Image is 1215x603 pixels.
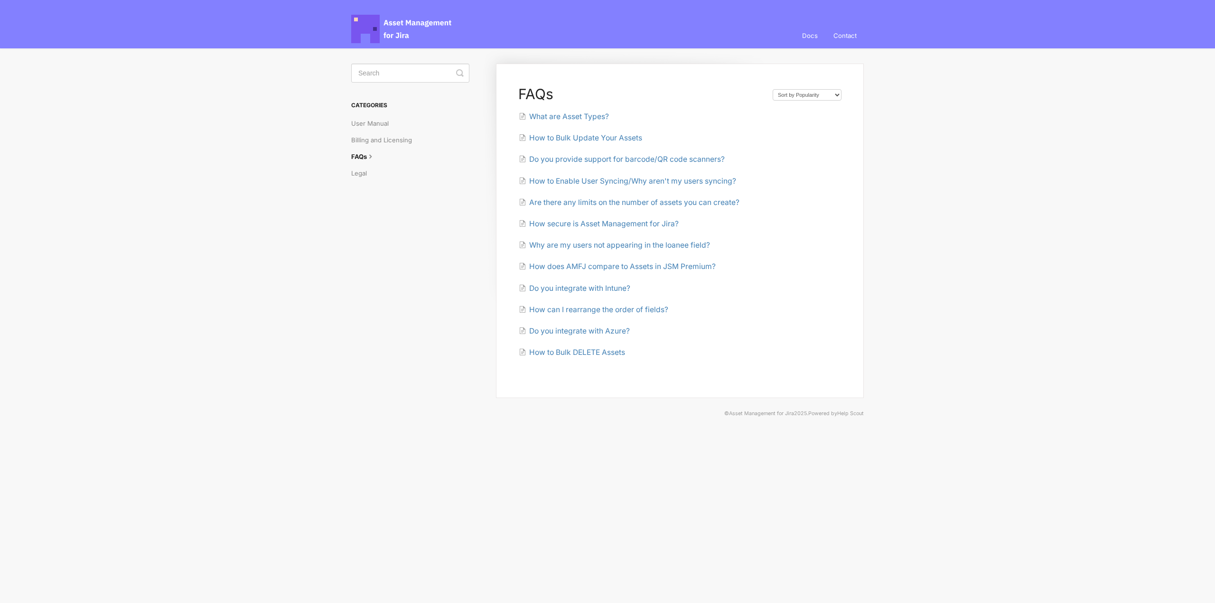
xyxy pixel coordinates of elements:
[529,133,642,142] span: How to Bulk Update Your Assets
[519,219,679,228] a: How secure is Asset Management for Jira?
[729,410,794,417] a: Asset Management for Jira
[351,409,864,418] p: © 2025.
[519,112,609,121] a: What are Asset Types?
[808,410,864,417] span: Powered by
[519,284,630,293] a: Do you integrate with Intune?
[519,133,642,142] a: How to Bulk Update Your Assets
[519,262,716,271] a: How does AMFJ compare to Assets in JSM Premium?
[529,219,679,228] span: How secure is Asset Management for Jira?
[518,85,763,102] h1: FAQs
[773,89,841,101] select: Page reloads on selection
[529,305,668,314] span: How can I rearrange the order of fields?
[529,198,739,207] span: Are there any limits on the number of assets you can create?
[826,23,864,48] a: Contact
[351,97,469,114] h3: Categories
[529,326,630,335] span: Do you integrate with Azure?
[519,305,668,314] a: How can I rearrange the order of fields?
[529,112,609,121] span: What are Asset Types?
[519,198,739,207] a: Are there any limits on the number of assets you can create?
[795,23,825,48] a: Docs
[529,241,710,250] span: Why are my users not appearing in the loanee field?
[529,176,736,186] span: How to Enable User Syncing/Why aren't my users syncing?
[351,149,383,164] a: FAQs
[351,166,374,181] a: Legal
[529,155,725,164] span: Do you provide support for barcode/QR code scanners?
[351,15,453,43] span: Asset Management for Jira Docs
[519,241,710,250] a: Why are my users not appearing in the loanee field?
[351,64,469,83] input: Search
[529,348,625,357] span: How to Bulk DELETE Assets
[519,176,736,186] a: How to Enable User Syncing/Why aren't my users syncing?
[519,348,625,357] a: How to Bulk DELETE Assets
[529,262,716,271] span: How does AMFJ compare to Assets in JSM Premium?
[351,116,396,131] a: User Manual
[837,410,864,417] a: Help Scout
[351,132,419,148] a: Billing and Licensing
[519,155,725,164] a: Do you provide support for barcode/QR code scanners?
[519,326,630,335] a: Do you integrate with Azure?
[529,284,630,293] span: Do you integrate with Intune?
